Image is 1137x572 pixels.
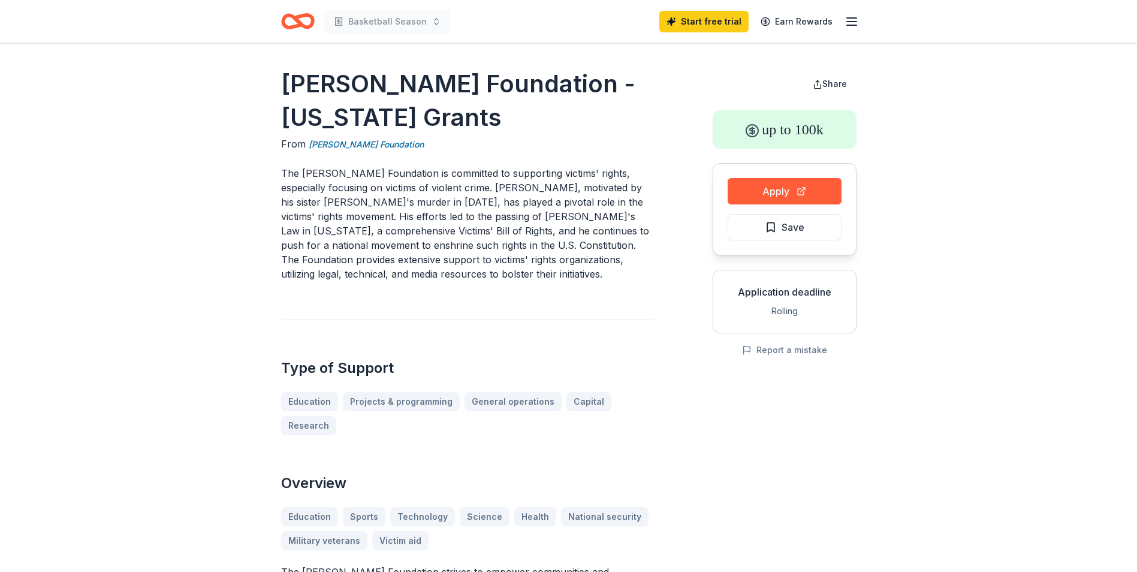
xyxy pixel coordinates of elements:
[742,343,827,357] button: Report a mistake
[281,359,655,378] h2: Type of Support
[281,474,655,493] h2: Overview
[465,392,562,411] a: General operations
[723,285,846,299] div: Application deadline
[281,7,315,35] a: Home
[723,304,846,318] div: Rolling
[753,11,840,32] a: Earn Rewards
[728,214,842,240] button: Save
[324,10,451,34] button: Basketball Season
[782,219,804,235] span: Save
[348,14,427,29] span: Basketball Season
[281,67,655,134] h1: [PERSON_NAME] Foundation - [US_STATE] Grants
[566,392,611,411] a: Capital
[281,392,338,411] a: Education
[728,178,842,204] button: Apply
[803,72,856,96] button: Share
[659,11,749,32] a: Start free trial
[281,416,336,435] a: Research
[343,392,460,411] a: Projects & programming
[822,79,847,89] span: Share
[309,137,424,152] a: [PERSON_NAME] Foundation
[281,166,655,281] p: The [PERSON_NAME] Foundation is committed to supporting victims' rights, especially focusing on v...
[281,137,655,152] div: From
[713,110,856,149] div: up to 100k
